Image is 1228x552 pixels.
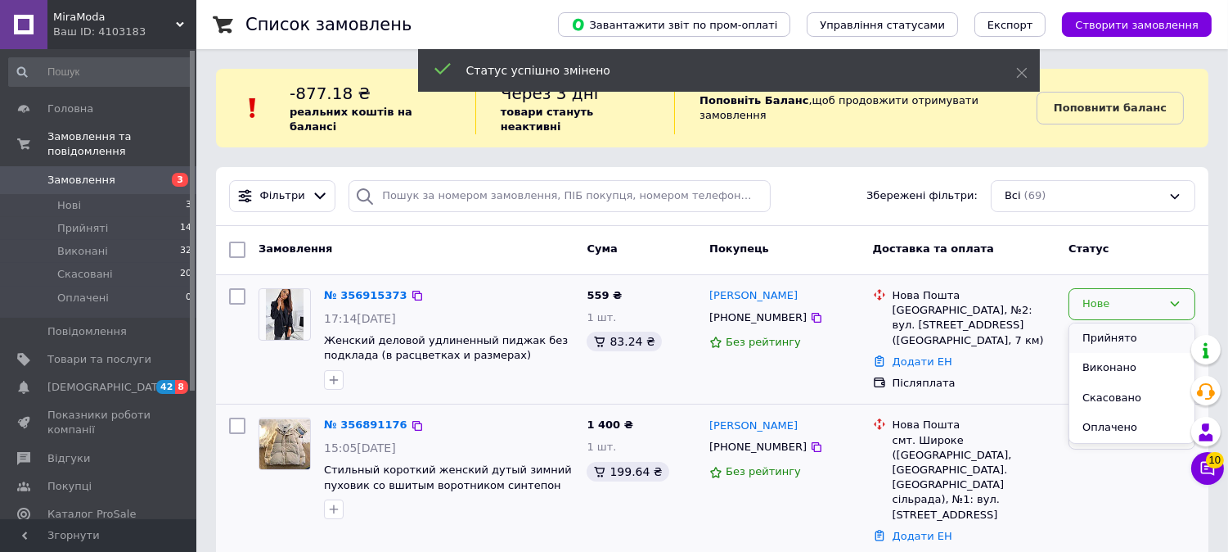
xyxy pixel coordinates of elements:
span: 32 [180,244,191,259]
span: Відгуки [47,451,90,466]
span: 1 шт. [587,441,616,453]
span: Всі [1005,188,1021,204]
button: Завантажити звіт по пром-оплаті [558,12,790,37]
span: (69) [1024,189,1046,201]
div: Нова Пошта [893,288,1055,303]
span: Створити замовлення [1075,19,1199,31]
button: Експорт [974,12,1046,37]
a: [PERSON_NAME] [709,288,798,304]
span: 15:05[DATE] [324,441,396,455]
span: Нові [57,198,81,213]
a: Стильный короткий женский дутый зимний пуховик со вшитым воротником синтепон 250 глубокие карманы... [324,464,572,506]
button: Чат з покупцем10 [1191,452,1224,485]
div: Ваш ID: 4103183 [53,25,196,39]
a: Створити замовлення [1046,18,1212,30]
li: Прийнято [1069,324,1194,354]
span: Замовлення [259,242,332,255]
div: [PHONE_NUMBER] [706,307,810,328]
a: № 356915373 [324,289,407,301]
a: Женский деловой удлиненный пиджак без подклада (в расцветках и размерах) [324,334,568,362]
a: Додати ЕН [893,355,952,368]
div: Післяплата [893,376,1055,391]
span: -877.18 ₴ [290,84,371,103]
span: Оплачені [57,291,109,305]
span: 3 [172,173,188,187]
span: Замовлення та повідомлення [47,129,196,159]
span: 0 [186,291,191,305]
span: Прийняті [57,221,108,236]
b: Поповнити баланс [1054,102,1167,114]
a: Додати ЕН [893,530,952,542]
span: Доставка та оплата [873,242,994,255]
span: Статус [1068,242,1109,255]
span: Головна [47,102,93,116]
span: Без рейтингу [726,465,801,477]
span: Управління статусами [820,19,945,31]
div: 199.64 ₴ [587,462,668,482]
span: 1 400 ₴ [587,419,632,431]
img: Фото товару [259,419,310,469]
button: Створити замовлення [1062,12,1212,37]
span: Покупець [709,242,769,255]
img: Фото товару [266,289,304,340]
b: реальних коштів на балансі [290,106,412,133]
span: Повідомлення [47,324,127,339]
a: [PERSON_NAME] [709,419,798,434]
div: [GEOGRAPHIC_DATA], №2: вул. [STREET_ADDRESS] ([GEOGRAPHIC_DATA], 7 км) [893,303,1055,348]
input: Пошук за номером замовлення, ПІБ покупця, номером телефону, Email, номером накладної [349,180,771,212]
li: Виконано [1069,353,1194,383]
span: Товари та послуги [47,352,151,367]
span: Замовлення [47,173,115,188]
span: 3 [186,198,191,213]
b: Поповніть Баланс [699,94,808,106]
div: Статус успішно змінено [466,62,975,79]
img: :exclamation: [241,96,265,120]
span: MiraModa [53,10,176,25]
b: товари стануть неактивні [501,106,594,133]
h1: Список замовлень [245,15,412,34]
span: Експорт [987,19,1033,31]
button: Управління статусами [807,12,958,37]
span: Без рейтингу [726,336,801,348]
span: 1 шт. [587,311,616,324]
div: [PHONE_NUMBER] [706,437,810,458]
span: Скасовані [57,267,113,282]
span: 10 [1206,452,1224,468]
div: , щоб продовжити отримувати замовлення [674,82,1037,134]
a: Фото товару [259,418,311,470]
div: Нова Пошта [893,418,1055,432]
span: Завантажити звіт по пром-оплаті [571,17,777,32]
span: 8 [175,380,188,394]
span: Виконані [57,244,108,259]
span: Каталог ProSale [47,507,136,522]
span: 20 [180,267,191,282]
span: Cума [587,242,617,255]
a: Фото товару [259,288,311,341]
li: Скасовано [1069,383,1194,414]
span: 17:14[DATE] [324,312,396,325]
div: смт. Широке ([GEOGRAPHIC_DATA], [GEOGRAPHIC_DATA]. [GEOGRAPHIC_DATA] сільрада), №1: вул. [STREET_... [893,433,1055,523]
a: Поповнити баланс [1037,92,1184,124]
input: Пошук [8,57,193,87]
span: Збережені фільтри: [866,188,978,204]
span: Покупці [47,479,92,494]
div: 83.24 ₴ [587,332,661,351]
span: Показники роботи компанії [47,408,151,437]
li: Оплачено [1069,413,1194,443]
span: [DEMOGRAPHIC_DATA] [47,380,169,395]
span: Фільтри [260,188,305,204]
span: 14 [180,221,191,236]
span: 559 ₴ [587,289,622,301]
span: 42 [156,380,175,394]
a: № 356891176 [324,419,407,431]
div: Нове [1082,296,1162,313]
